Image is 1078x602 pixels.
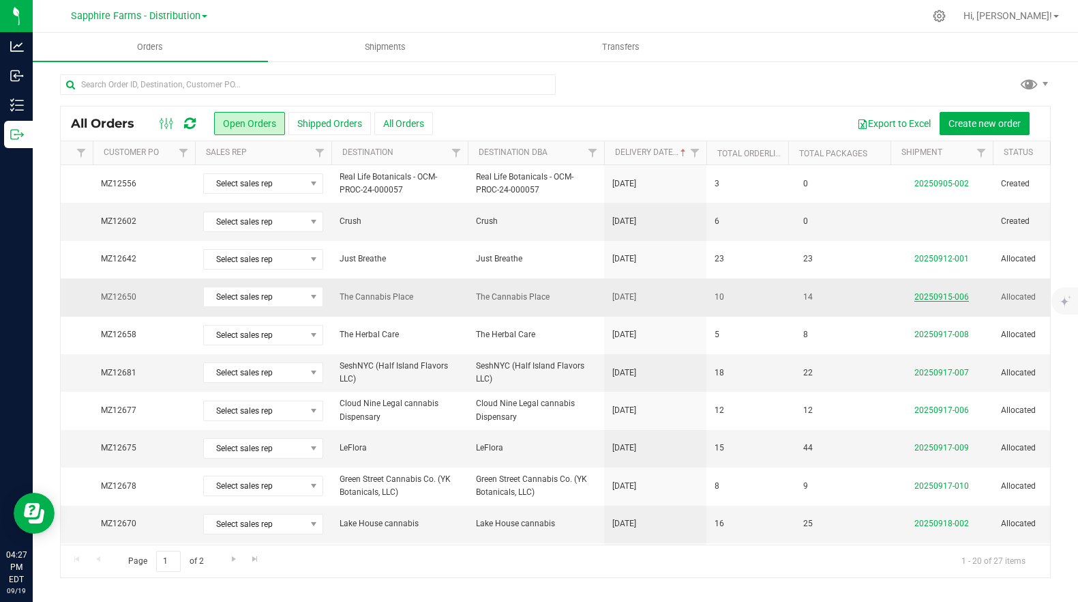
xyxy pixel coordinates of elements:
span: LeFlora [340,442,460,455]
span: Lake House cannabis [476,517,596,530]
span: 23 [796,249,820,269]
input: 1 [156,551,181,572]
span: Just Breathe [476,253,596,266]
span: MZ12677 [101,404,187,417]
span: The Cannabis Place [476,291,596,304]
a: Total Orderlines [717,149,791,158]
span: LeFlora [476,442,596,455]
span: [DATE] [612,517,636,530]
inline-svg: Inventory [10,98,24,112]
span: [DATE] [612,177,636,190]
span: Crush [340,215,460,228]
span: 12 [796,401,820,420]
a: 20250917-010 [914,481,969,491]
a: Filter [445,141,468,164]
inline-svg: Inbound [10,69,24,83]
span: MZ12681 [101,367,187,379]
a: Go to the next page [224,551,243,569]
p: 04:27 PM EDT [6,549,27,586]
span: Real Life Botanicals - OCM-PROC-24-000057 [476,171,596,197]
span: Real Life Botanicals - OCM-PROC-24-000057 [340,171,460,197]
span: Select sales rep [204,212,305,231]
span: [DATE] [612,404,636,417]
span: Green Street Cannabis Co. (YK Botanicals, LLC) [476,473,596,499]
a: Destination DBA [479,147,548,157]
a: Shipment [901,147,942,157]
span: Cloud Nine Legal cannabis Dispensary [476,397,596,423]
span: SeshNYC (Half Island Flavors LLC) [340,360,460,386]
span: Select sales rep [204,476,305,496]
inline-svg: Outbound [10,128,24,141]
span: 16 [715,517,724,530]
div: Manage settings [931,10,948,23]
span: [DATE] [612,215,636,228]
span: [DATE] [612,367,636,379]
a: Filter [70,141,93,164]
span: MZ12675 [101,442,187,455]
span: SeshNYC (Half Island Flavors LLC) [476,360,596,386]
a: Filter [582,141,604,164]
span: 44 [796,438,820,458]
a: Filter [970,141,993,164]
a: 20250917-007 [914,368,969,377]
a: Status [1004,147,1033,157]
span: Just Breathe [340,253,460,266]
span: 0 [796,212,815,231]
span: Shipments [346,41,424,53]
button: Open Orders [214,112,285,135]
a: 20250917-006 [914,405,969,415]
a: Sales Rep [206,147,247,157]
span: Sapphire Farms - Distribution [71,10,200,22]
a: Customer PO [104,147,159,157]
span: 12 [715,404,724,417]
span: MZ12670 [101,517,187,530]
button: Shipped Orders [288,112,371,135]
span: Transfers [584,41,658,53]
button: Export to Excel [848,112,940,135]
span: Cloud Nine Legal cannabis Dispensary [340,397,460,423]
span: 9 [796,476,815,496]
span: 5 [715,328,719,341]
span: MZ12556 [101,177,187,190]
span: MZ12602 [101,215,187,228]
span: Page of 2 [117,551,215,572]
span: 10 [715,291,724,304]
a: Total Packages [799,149,867,158]
span: 15 [715,442,724,455]
span: Green Street Cannabis Co. (YK Botanicals, LLC) [340,473,460,499]
button: All Orders [374,112,433,135]
a: Transfers [503,33,738,61]
span: MZ12650 [101,291,187,304]
span: [DATE] [612,442,636,455]
span: MZ12642 [101,253,187,266]
span: 8 [715,480,719,493]
input: Search Order ID, Destination, Customer PO... [60,74,556,95]
span: MZ12678 [101,480,187,493]
a: Filter [173,141,195,164]
a: 20250912-001 [914,254,969,263]
span: The Cannabis Place [340,291,460,304]
span: Create new order [948,118,1021,129]
span: MZ12658 [101,328,187,341]
a: Destination [342,147,393,157]
a: 20250917-009 [914,443,969,453]
span: [DATE] [612,328,636,341]
span: 18 [715,367,724,379]
span: [DATE] [612,291,636,304]
a: 20250905-002 [914,179,969,188]
span: All Orders [71,116,148,131]
span: Select sales rep [204,250,305,269]
a: Delivery Date [615,147,689,157]
span: 23 [715,253,724,266]
a: 20250918-002 [914,519,969,528]
inline-svg: Analytics [10,40,24,53]
span: 0 [796,174,815,194]
span: Select sales rep [204,174,305,193]
span: [DATE] [612,480,636,493]
span: 14 [796,287,820,307]
span: [DATE] [612,253,636,266]
span: 6 [715,215,719,228]
p: 09/19 [6,586,27,596]
span: Select sales rep [204,326,305,345]
span: 3 [715,177,719,190]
